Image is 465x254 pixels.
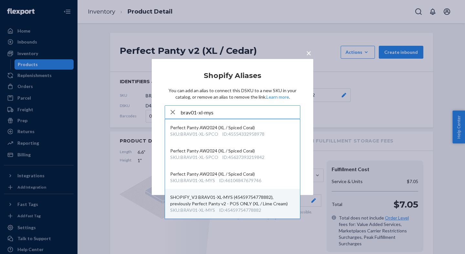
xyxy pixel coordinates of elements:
[181,106,300,119] input: Search and add products
[165,189,300,219] button: SHOPIFY_V3 BRAV01-XL-MYS (45459754778882), previously Perfect Panty v2 - POS ONLY (XL / Lime Crea...
[165,119,300,142] button: Perfect Panty AW2024 (XL / Spiced Coral)SKU:BRAV01-XL-SPCOID:45554332958978
[170,171,295,177] div: Perfect Panty AW2024 (XL / Spiced Coral)
[170,194,295,207] div: SHOPIFY_V3 BRAV01-XL-MYS (45459754778882), previously Perfect Panty v2 - POS ONLY (XL / Lime Cream)
[170,154,218,161] div: SKU : BRAV01-XL-SPCO
[165,72,300,80] h2: Shopify Aliases
[170,148,295,154] div: Perfect Panty AW2024 (XL / Spiced Coral)
[222,154,264,161] div: ID : 45637393219842
[219,207,261,213] div: ID : 45459754778882
[306,47,311,58] span: ×
[222,131,264,137] div: ID : 45554332958978
[170,131,218,137] div: SKU : BRAV01-XL-SPCO
[170,207,215,213] div: SKU : BRAV01-XL-MYS
[219,177,261,184] div: ID : 46104847679746
[165,166,300,189] button: Perfect Panty AW2024 (XL / Spiced Coral)SKU:BRAV01-XL-MYSID:46104847679746
[170,124,295,131] div: Perfect Panty AW2024 (XL / Spiced Coral)
[170,177,215,184] div: SKU : BRAV01-XL-MYS
[266,94,289,100] a: Learn more
[165,142,300,166] button: Perfect Panty AW2024 (XL / Spiced Coral)SKU:BRAV01-XL-SPCOID:45637393219842
[165,87,300,100] p: You can add an alias to connect this DSKU to a new SKU in your catalog, or remove an alias to rem...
